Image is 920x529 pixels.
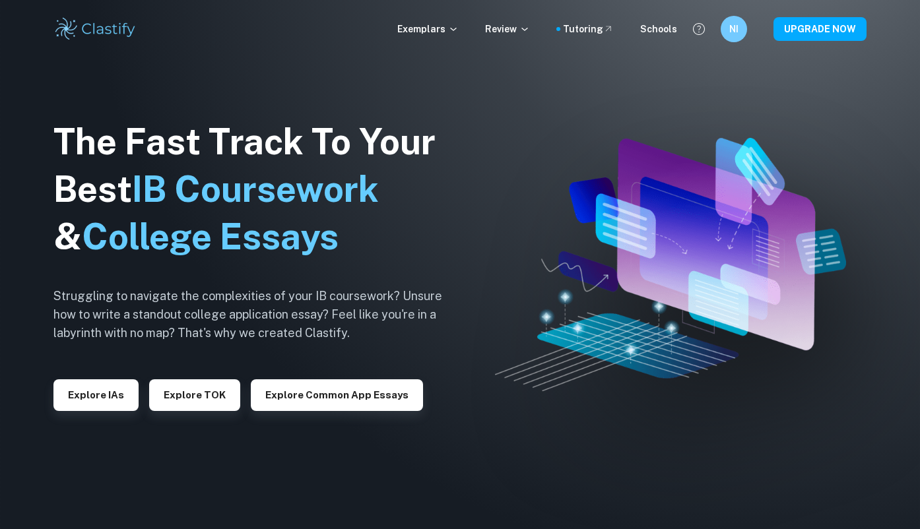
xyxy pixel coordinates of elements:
[485,22,530,36] p: Review
[149,388,240,400] a: Explore TOK
[53,379,139,411] button: Explore IAs
[149,379,240,411] button: Explore TOK
[727,22,742,36] h6: NI
[53,287,463,342] h6: Struggling to navigate the complexities of your IB coursework? Unsure how to write a standout col...
[53,118,463,261] h1: The Fast Track To Your Best &
[132,168,379,210] span: IB Coursework
[82,216,339,257] span: College Essays
[53,16,137,42] img: Clastify logo
[640,22,677,36] a: Schools
[563,22,614,36] a: Tutoring
[251,379,423,411] button: Explore Common App essays
[773,17,867,41] button: UPGRADE NOW
[397,22,459,36] p: Exemplars
[495,138,847,392] img: Clastify hero
[688,18,710,40] button: Help and Feedback
[53,388,139,400] a: Explore IAs
[251,388,423,400] a: Explore Common App essays
[721,16,747,42] button: NI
